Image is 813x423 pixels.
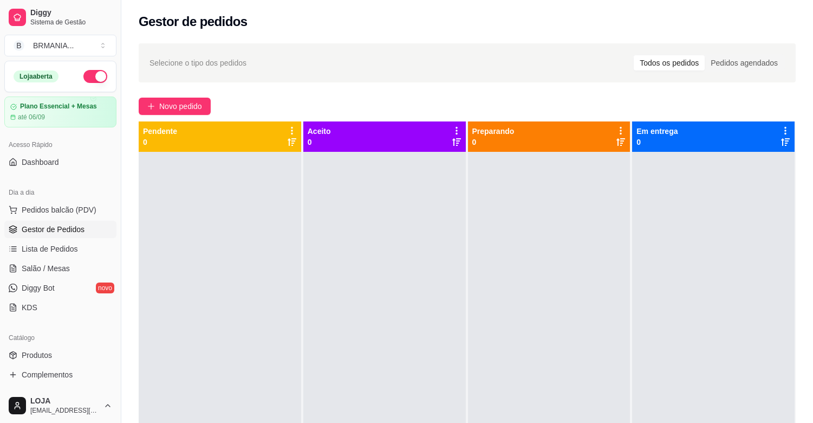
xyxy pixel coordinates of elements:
p: Preparando [472,126,515,137]
span: Complementos [22,369,73,380]
p: 0 [636,137,678,148]
span: Pedidos balcão (PDV) [22,204,96,215]
span: Diggy Bot [22,283,55,293]
button: Pedidos balcão (PDV) [4,201,116,219]
span: Produtos [22,350,52,361]
button: Select a team [4,35,116,56]
a: Salão / Mesas [4,260,116,277]
button: Alterar Status [83,70,107,83]
div: Acesso Rápido [4,136,116,153]
div: Dia a dia [4,184,116,201]
div: Catálogo [4,329,116,347]
article: Plano Essencial + Mesas [20,102,97,111]
p: 0 [143,137,177,148]
a: Complementos [4,366,116,383]
p: 0 [472,137,515,148]
p: Pendente [143,126,177,137]
p: Aceito [308,126,331,137]
a: Lista de Pedidos [4,240,116,258]
a: Gestor de Pedidos [4,221,116,238]
p: 0 [308,137,331,148]
span: Gestor de Pedidos [22,224,84,235]
div: Loja aberta [14,70,58,82]
span: Selecione o tipo dos pedidos [149,57,246,69]
a: DiggySistema de Gestão [4,4,116,30]
a: Produtos [4,347,116,364]
span: Salão / Mesas [22,263,70,274]
article: até 06/09 [18,113,45,121]
span: Lista de Pedidos [22,243,78,254]
a: Diggy Botnovo [4,279,116,297]
span: Diggy [30,8,112,18]
p: Em entrega [636,126,678,137]
span: Dashboard [22,157,59,168]
button: LOJA[EMAIL_ADDRESS][DOMAIN_NAME] [4,393,116,419]
a: KDS [4,299,116,316]
span: Sistema de Gestão [30,18,112,27]
a: Plano Essencial + Mesasaté 06/09 [4,97,116,127]
span: B [14,40,24,51]
a: Dashboard [4,153,116,171]
span: plus [147,102,155,110]
span: KDS [22,302,37,313]
div: Todos os pedidos [634,55,705,70]
span: Novo pedido [159,100,202,112]
h2: Gestor de pedidos [139,13,248,30]
span: [EMAIL_ADDRESS][DOMAIN_NAME] [30,406,99,415]
div: BRMANIA ... [33,40,74,51]
div: Pedidos agendados [705,55,784,70]
button: Novo pedido [139,98,211,115]
span: LOJA [30,396,99,406]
